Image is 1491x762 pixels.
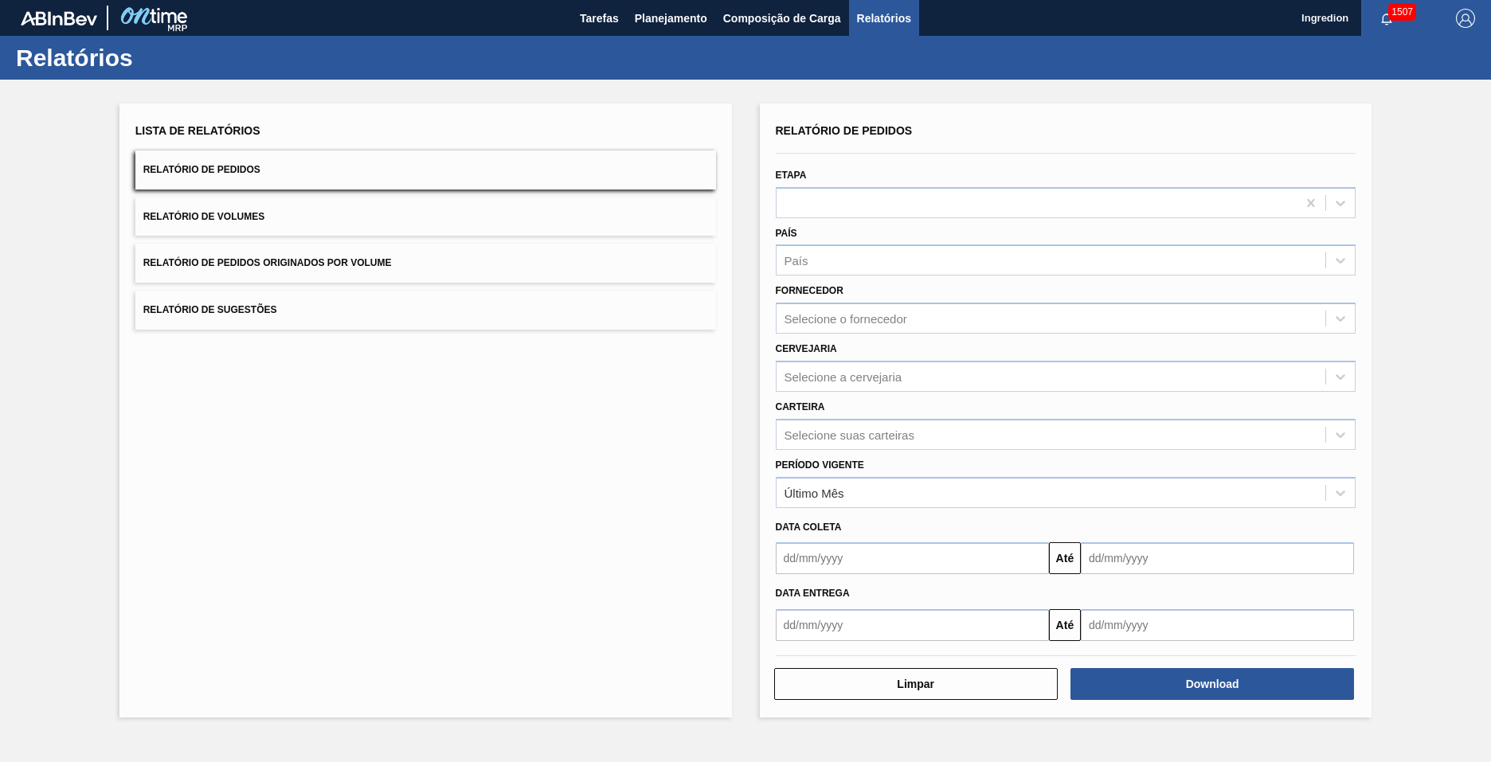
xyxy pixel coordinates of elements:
div: Último Mês [785,486,844,499]
input: dd/mm/yyyy [1081,609,1354,641]
span: Planejamento [635,9,707,28]
span: Tarefas [580,9,619,28]
span: Relatório de Pedidos [143,164,260,175]
label: Etapa [776,170,807,181]
span: Relatório de Volumes [143,211,264,222]
label: Cervejaria [776,343,837,354]
div: País [785,254,808,268]
h1: Relatórios [16,49,299,67]
input: dd/mm/yyyy [776,609,1049,641]
label: Fornecedor [776,285,843,296]
div: Selecione a cervejaria [785,369,902,383]
img: Logout [1456,9,1475,28]
label: País [776,228,797,239]
span: Composição de Carga [723,9,841,28]
span: Relatório de Pedidos [776,124,913,137]
input: dd/mm/yyyy [1081,542,1354,574]
span: 1507 [1388,3,1416,21]
img: TNhmsLtSVTkK8tSr43FrP2fwEKptu5GPRR3wAAAABJRU5ErkJggg== [21,11,97,25]
div: Selecione suas carteiras [785,428,914,441]
button: Relatório de Pedidos [135,150,716,190]
button: Relatório de Sugestões [135,291,716,330]
button: Até [1049,542,1081,574]
span: Relatório de Sugestões [143,304,277,315]
span: Relatório de Pedidos Originados por Volume [143,257,392,268]
button: Até [1049,609,1081,641]
button: Relatório de Pedidos Originados por Volume [135,244,716,283]
div: Selecione o fornecedor [785,312,907,326]
input: dd/mm/yyyy [776,542,1049,574]
button: Download [1070,668,1354,700]
span: Relatórios [857,9,911,28]
button: Notificações [1361,7,1412,29]
span: Lista de Relatórios [135,124,260,137]
span: Data entrega [776,588,850,599]
label: Carteira [776,401,825,412]
label: Período Vigente [776,459,864,471]
button: Limpar [774,668,1058,700]
button: Relatório de Volumes [135,197,716,236]
span: Data coleta [776,522,842,533]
